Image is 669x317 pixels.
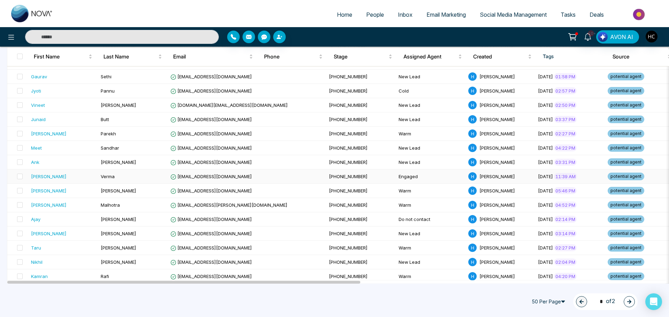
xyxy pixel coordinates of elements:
[170,245,252,251] span: [EMAIL_ADDRESS][DOMAIN_NAME]
[101,188,136,193] span: [PERSON_NAME]
[479,216,515,222] span: [PERSON_NAME]
[31,216,40,223] div: Ajay
[583,8,611,21] a: Deals
[479,117,515,122] span: [PERSON_NAME]
[554,187,577,194] span: 05:46 PM
[329,231,368,236] span: [PHONE_NUMBER]
[468,72,477,81] span: H
[538,174,553,179] span: [DATE]
[170,202,287,208] span: [EMAIL_ADDRESS][PERSON_NAME][DOMAIN_NAME]
[538,145,553,151] span: [DATE]
[538,216,553,222] span: [DATE]
[396,98,466,112] td: New Lead
[646,31,658,42] img: User Avatar
[170,274,252,279] span: [EMAIL_ADDRESS][DOMAIN_NAME]
[479,88,515,94] span: [PERSON_NAME]
[329,245,368,251] span: [PHONE_NUMBER]
[31,159,39,166] div: Ank
[101,88,115,94] span: Pannu
[473,8,554,21] a: Social Media Management
[31,130,67,137] div: [PERSON_NAME]
[608,87,644,95] span: potential agent
[11,5,53,22] img: Nova CRM Logo
[608,144,644,152] span: potential agent
[538,245,553,251] span: [DATE]
[31,144,42,151] div: Meet
[170,174,252,179] span: [EMAIL_ADDRESS][DOMAIN_NAME]
[426,11,466,18] span: Email Marketing
[538,202,553,208] span: [DATE]
[34,52,87,61] span: First Name
[590,11,604,18] span: Deals
[479,74,515,79] span: [PERSON_NAME]
[329,202,368,208] span: [PHONE_NUMBER]
[337,11,352,18] span: Home
[554,230,577,237] span: 03:14 PM
[396,169,466,184] td: Engaged
[554,159,577,166] span: 03:31 PM
[479,188,515,193] span: [PERSON_NAME]
[420,8,473,21] a: Email Marketing
[468,144,477,152] span: H
[101,159,136,165] span: [PERSON_NAME]
[479,274,515,279] span: [PERSON_NAME]
[329,131,368,136] span: [PHONE_NUMBER]
[264,52,317,61] span: Phone
[479,159,515,165] span: [PERSON_NAME]
[170,145,252,151] span: [EMAIL_ADDRESS][DOMAIN_NAME]
[396,70,466,84] td: New Lead
[28,47,98,66] th: First Name
[329,74,368,79] span: [PHONE_NUMBER]
[554,273,577,280] span: 04:20 PM
[608,173,644,180] span: potential agent
[473,52,526,61] span: Created
[608,101,644,109] span: potential agent
[608,187,644,195] span: potential agent
[554,130,577,137] span: 02:27 PM
[396,255,466,269] td: New Lead
[538,188,553,193] span: [DATE]
[479,259,515,265] span: [PERSON_NAME]
[31,201,67,208] div: [PERSON_NAME]
[101,231,136,236] span: [PERSON_NAME]
[329,145,368,151] span: [PHONE_NUMBER]
[101,274,109,279] span: Rafi
[170,131,252,136] span: [EMAIL_ADDRESS][DOMAIN_NAME]
[396,127,466,141] td: Warm
[103,52,157,61] span: Last Name
[554,87,577,94] span: 02:57 PM
[468,187,477,195] span: H
[608,230,644,237] span: potential agent
[588,30,594,37] span: 10+
[101,117,109,122] span: Butt
[554,116,577,123] span: 03:37 PM
[359,8,391,21] a: People
[398,47,468,66] th: Assigned Agent
[554,216,577,223] span: 02:14 PM
[396,112,466,127] td: New Lead
[170,188,252,193] span: [EMAIL_ADDRESS][DOMAIN_NAME]
[608,215,644,223] span: potential agent
[479,131,515,136] span: [PERSON_NAME]
[31,187,67,194] div: [PERSON_NAME]
[538,117,553,122] span: [DATE]
[538,159,553,165] span: [DATE]
[101,216,136,222] span: [PERSON_NAME]
[170,216,252,222] span: [EMAIL_ADDRESS][DOMAIN_NAME]
[396,212,466,227] td: Do not contact
[608,73,644,80] span: potential agent
[554,144,577,151] span: 04:22 PM
[614,7,665,22] img: Market-place.gif
[537,47,607,66] th: Tags
[538,231,553,236] span: [DATE]
[329,117,368,122] span: [PHONE_NUMBER]
[479,145,515,151] span: [PERSON_NAME]
[396,155,466,169] td: New Lead
[334,52,387,61] span: Stage
[468,215,477,223] span: H
[608,258,644,266] span: potential agent
[170,117,252,122] span: [EMAIL_ADDRESS][DOMAIN_NAME]
[329,174,368,179] span: [PHONE_NUMBER]
[101,131,116,136] span: Parekh
[329,188,368,193] span: [PHONE_NUMBER]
